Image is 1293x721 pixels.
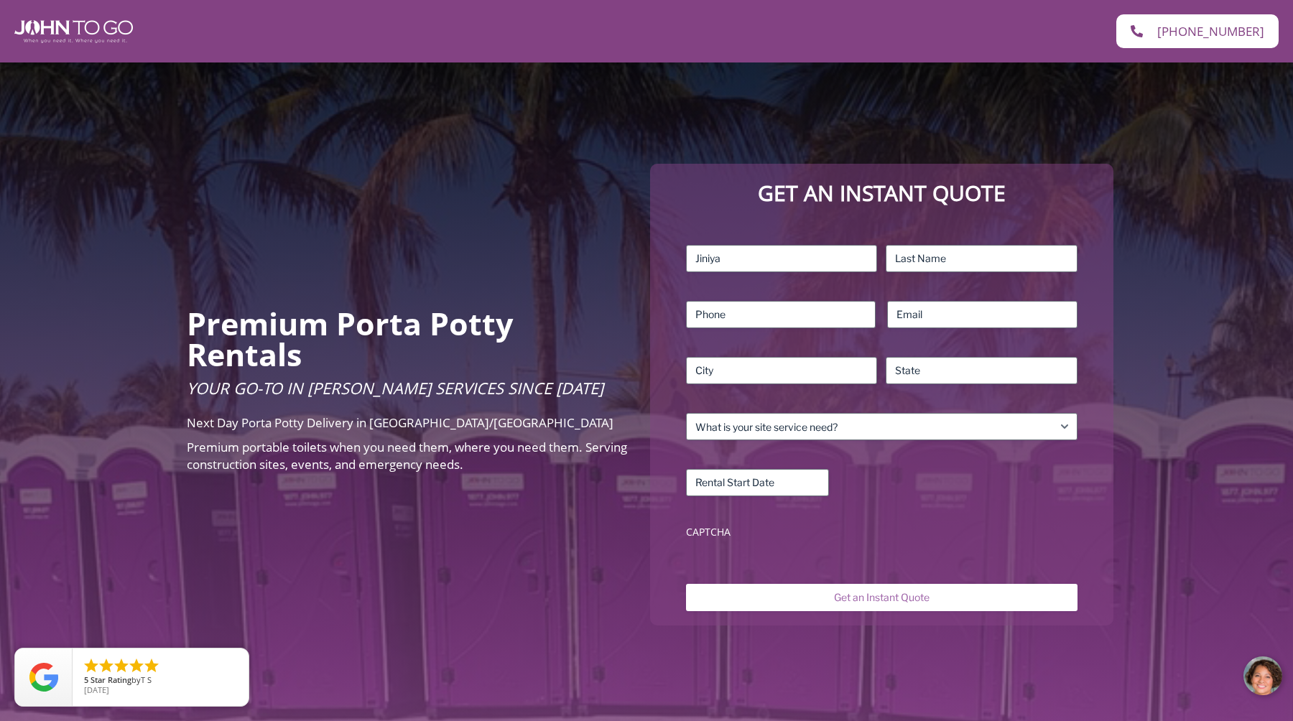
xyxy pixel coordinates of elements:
[84,676,237,686] span: by
[143,657,160,674] li: 
[887,301,1077,328] input: Email
[686,469,829,496] input: Rental Start Date
[886,245,1077,272] input: Last Name
[83,657,100,674] li: 
[187,439,627,473] span: Premium portable toilets when you need them, where you need them. Serving construction sites, eve...
[664,178,1099,209] p: Get an Instant Quote
[187,308,629,370] h2: Premium Porta Potty Rentals
[1116,14,1279,48] a: [PHONE_NUMBER]
[141,674,152,685] span: T S
[686,245,878,272] input: First Name
[686,357,878,384] input: City
[686,584,1077,611] input: Get an Instant Quote
[14,20,133,43] img: John To Go
[29,663,58,692] img: Review Rating
[886,357,1077,384] input: State
[113,657,130,674] li: 
[1077,646,1293,706] iframe: Live Chat Button
[84,674,88,685] span: 5
[686,525,1077,539] label: CAPTCHA
[91,674,131,685] span: Star Rating
[128,657,145,674] li: 
[686,301,876,328] input: Phone
[84,684,109,695] span: [DATE]
[187,377,603,399] span: Your Go-To in [PERSON_NAME] Services Since [DATE]
[98,657,115,674] li: 
[187,414,613,431] span: Next Day Porta Potty Delivery in [GEOGRAPHIC_DATA]/[GEOGRAPHIC_DATA]
[1157,25,1264,37] span: [PHONE_NUMBER]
